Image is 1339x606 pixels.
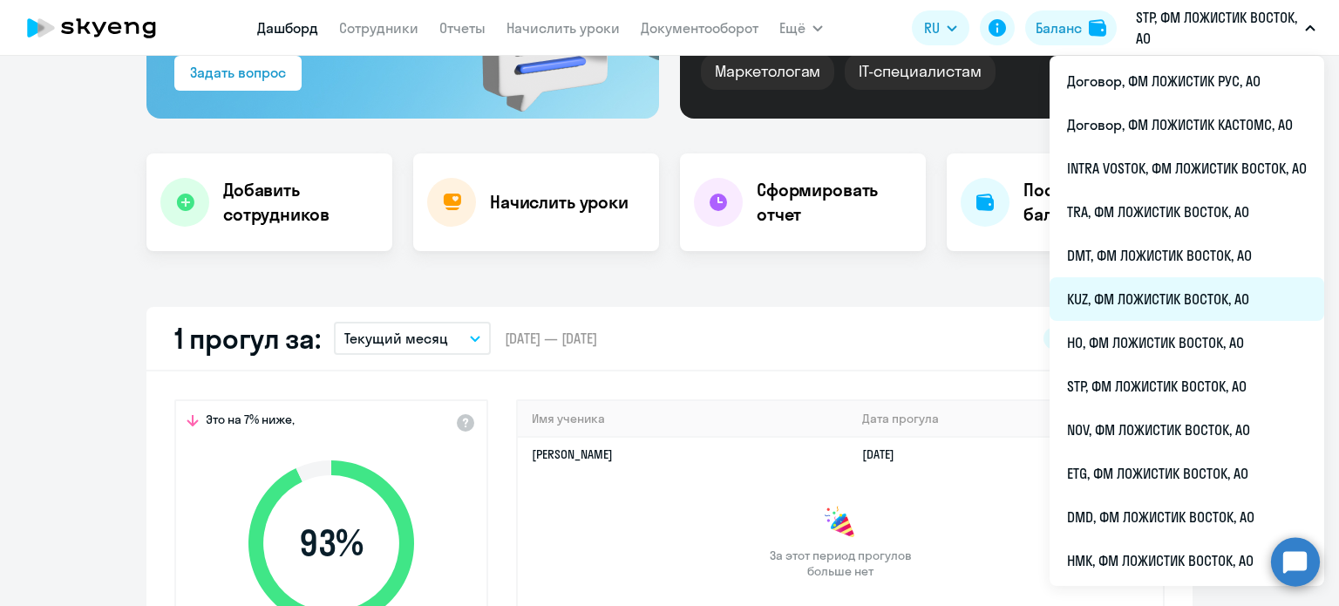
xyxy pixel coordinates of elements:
[334,322,491,355] button: Текущий месяц
[231,522,432,564] span: 93 %
[924,17,940,38] span: RU
[1036,17,1082,38] div: Баланс
[1136,7,1298,49] p: STP, ФМ ЛОЖИСТИК ВОСТОК, АО
[823,506,858,541] img: congrats
[641,19,758,37] a: Документооборот
[190,62,286,83] div: Задать вопрос
[257,19,318,37] a: Дашборд
[779,17,805,38] span: Ещё
[506,19,620,37] a: Начислить уроки
[490,190,629,214] h4: Начислить уроки
[845,53,995,90] div: IT-специалистам
[848,401,1163,437] th: Дата прогула
[532,446,613,462] a: [PERSON_NAME]
[439,19,486,37] a: Отчеты
[767,548,914,579] span: За этот период прогулов больше нет
[1050,56,1324,586] ul: Ещё
[339,19,418,37] a: Сотрудники
[912,10,969,45] button: RU
[223,178,378,227] h4: Добавить сотрудников
[779,10,823,45] button: Ещё
[518,401,848,437] th: Имя ученика
[1127,7,1324,49] button: STP, ФМ ЛОЖИСТИК ВОСТОК, АО
[344,328,448,349] p: Текущий месяц
[1023,178,1179,227] h4: Посмотреть баланс
[174,321,320,356] h2: 1 прогул за:
[757,178,912,227] h4: Сформировать отчет
[206,412,295,432] span: Это на 7% ниже,
[505,329,597,348] span: [DATE] — [DATE]
[701,53,834,90] div: Маркетологам
[1089,19,1106,37] img: balance
[862,446,908,462] a: [DATE]
[1025,10,1117,45] button: Балансbalance
[174,56,302,91] button: Задать вопрос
